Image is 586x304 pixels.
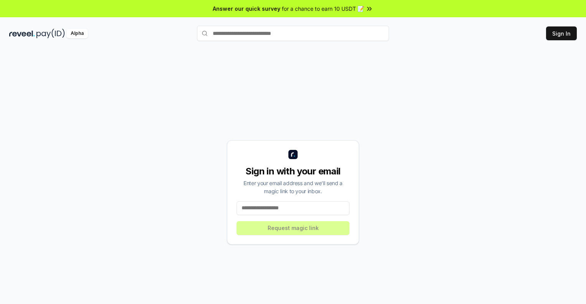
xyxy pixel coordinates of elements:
[66,29,88,38] div: Alpha
[237,165,349,177] div: Sign in with your email
[36,29,65,38] img: pay_id
[213,5,280,13] span: Answer our quick survey
[546,26,577,40] button: Sign In
[288,150,298,159] img: logo_small
[282,5,364,13] span: for a chance to earn 10 USDT 📝
[9,29,35,38] img: reveel_dark
[237,179,349,195] div: Enter your email address and we’ll send a magic link to your inbox.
